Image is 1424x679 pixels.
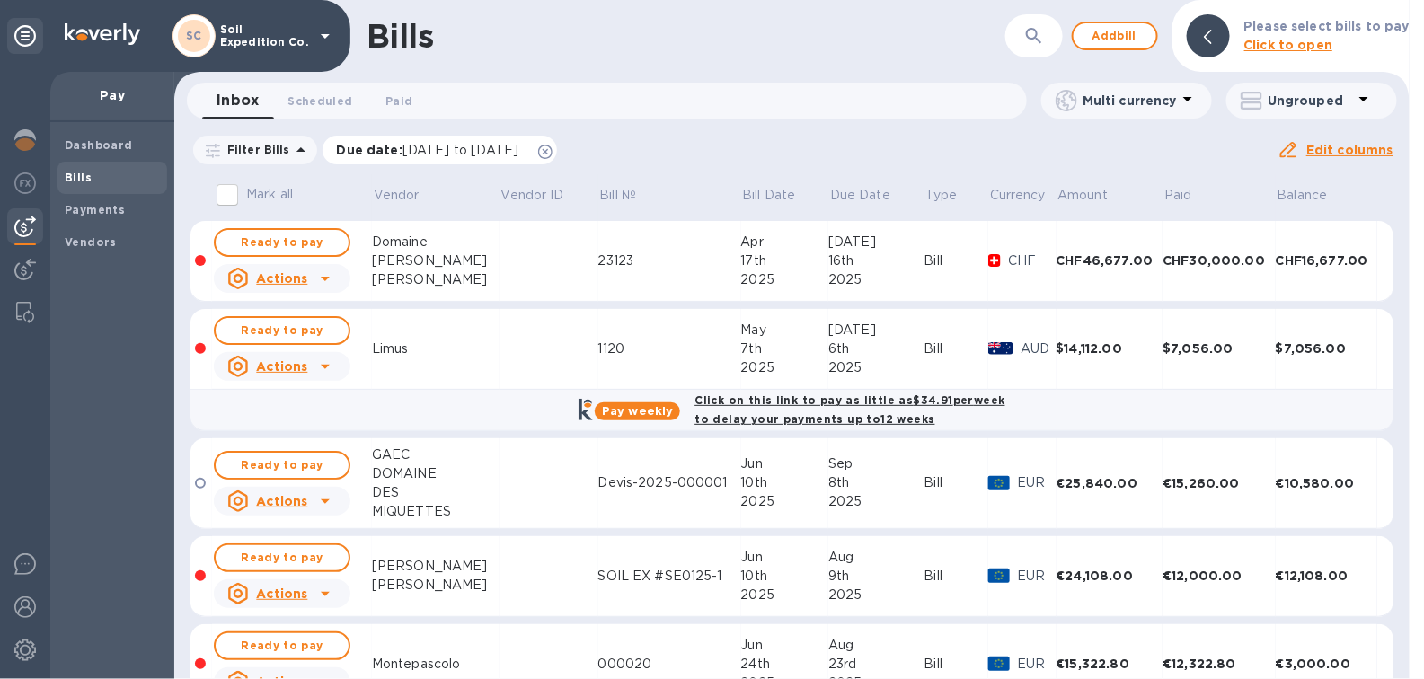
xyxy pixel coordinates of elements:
div: 2025 [828,586,924,604]
p: Type [925,186,958,205]
button: Ready to pay [214,451,350,480]
div: Bill [924,567,989,586]
div: €25,840.00 [1057,474,1163,492]
div: 2025 [741,492,829,511]
img: CHF [988,254,1001,267]
button: Ready to pay [214,316,350,345]
div: [PERSON_NAME] [372,557,500,576]
span: Balance [1278,186,1351,205]
div: €15,260.00 [1163,474,1275,492]
div: 2025 [741,358,829,377]
div: 8th [828,473,924,492]
b: Click on this link to pay as little as $34.91 per week to delay your payments up to 12 weeks [694,393,1004,426]
div: 16th [828,251,924,270]
div: GAEC [372,445,500,464]
p: Due Date [830,186,890,205]
p: Due date : [337,141,528,159]
span: Type [925,186,981,205]
div: [DATE] [828,233,924,251]
span: Amount [1057,186,1131,205]
span: Vendor ID [501,186,588,205]
b: Dashboard [65,138,133,152]
b: Bills [65,171,92,184]
p: Filter Bills [220,142,290,157]
p: Ungrouped [1268,92,1353,110]
div: Bill [924,473,989,492]
div: 23rd [828,655,924,674]
p: Multi currency [1083,92,1177,110]
div: 2025 [828,492,924,511]
div: MIQUETTES [372,502,500,521]
div: 2025 [828,358,924,377]
span: [DATE] to [DATE] [402,143,518,157]
div: [DATE] [828,321,924,339]
div: Aug [828,636,924,655]
p: Balance [1278,186,1328,205]
div: Montepascolo [372,655,500,674]
div: 7th [741,339,829,358]
div: 10th [741,473,829,492]
p: EUR [1017,655,1056,674]
div: Bill [924,655,989,674]
div: €24,108.00 [1057,567,1163,585]
div: 1120 [598,339,741,358]
button: Ready to pay [214,228,350,257]
span: Ready to pay [230,232,334,253]
div: €12,322.80 [1163,655,1275,673]
div: €15,322.80 [1057,655,1163,673]
span: Add bill [1088,25,1142,47]
p: Amount [1057,186,1108,205]
span: Bill № [599,186,659,205]
div: Limus [372,339,500,358]
div: 2025 [741,270,829,289]
b: Vendors [65,235,117,249]
button: Ready to pay [214,631,350,660]
u: Actions [256,494,307,508]
span: Ready to pay [230,320,334,341]
p: Paid [1164,186,1192,205]
div: 23123 [598,251,741,270]
u: Actions [256,586,307,601]
div: $14,112.00 [1057,339,1163,357]
div: €3,000.00 [1276,655,1377,673]
span: Bill Date [742,186,818,205]
div: 6th [828,339,924,358]
span: Due Date [830,186,914,205]
span: Scheduled [287,92,352,110]
p: Bill № [599,186,636,205]
div: Sep [828,454,924,473]
p: Currency [990,186,1046,205]
p: EUR [1017,473,1056,492]
button: Ready to pay [214,543,350,572]
span: Ready to pay [230,635,334,657]
div: DOMAINE [372,464,500,483]
div: SOIL EX #SE0125-1 [598,567,741,586]
div: DES [372,483,500,502]
p: Bill Date [742,186,795,205]
b: SC [186,29,202,42]
div: Devis-2025-000001 [598,473,741,492]
b: Please select bills to pay [1244,19,1410,33]
div: [PERSON_NAME] [372,251,500,270]
div: Bill [924,339,989,358]
u: Actions [256,359,307,374]
div: €12,000.00 [1163,567,1275,585]
span: Inbox [217,88,259,113]
span: Paid [385,92,412,110]
button: Addbill [1072,22,1158,50]
div: CHF30,000.00 [1163,251,1275,269]
b: Click to open [1244,38,1333,52]
p: Soil Expedition Co. [220,23,310,48]
div: Unpin categories [7,18,43,54]
h1: Bills [367,17,433,55]
u: Actions [256,271,307,286]
div: [PERSON_NAME] [372,270,500,289]
div: 2025 [741,586,829,604]
div: 000020 [598,655,741,674]
div: $7,056.00 [1276,339,1377,357]
u: Edit columns [1306,143,1393,157]
div: Jun [741,454,829,473]
div: [PERSON_NAME] [372,576,500,595]
img: Foreign exchange [14,172,36,194]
